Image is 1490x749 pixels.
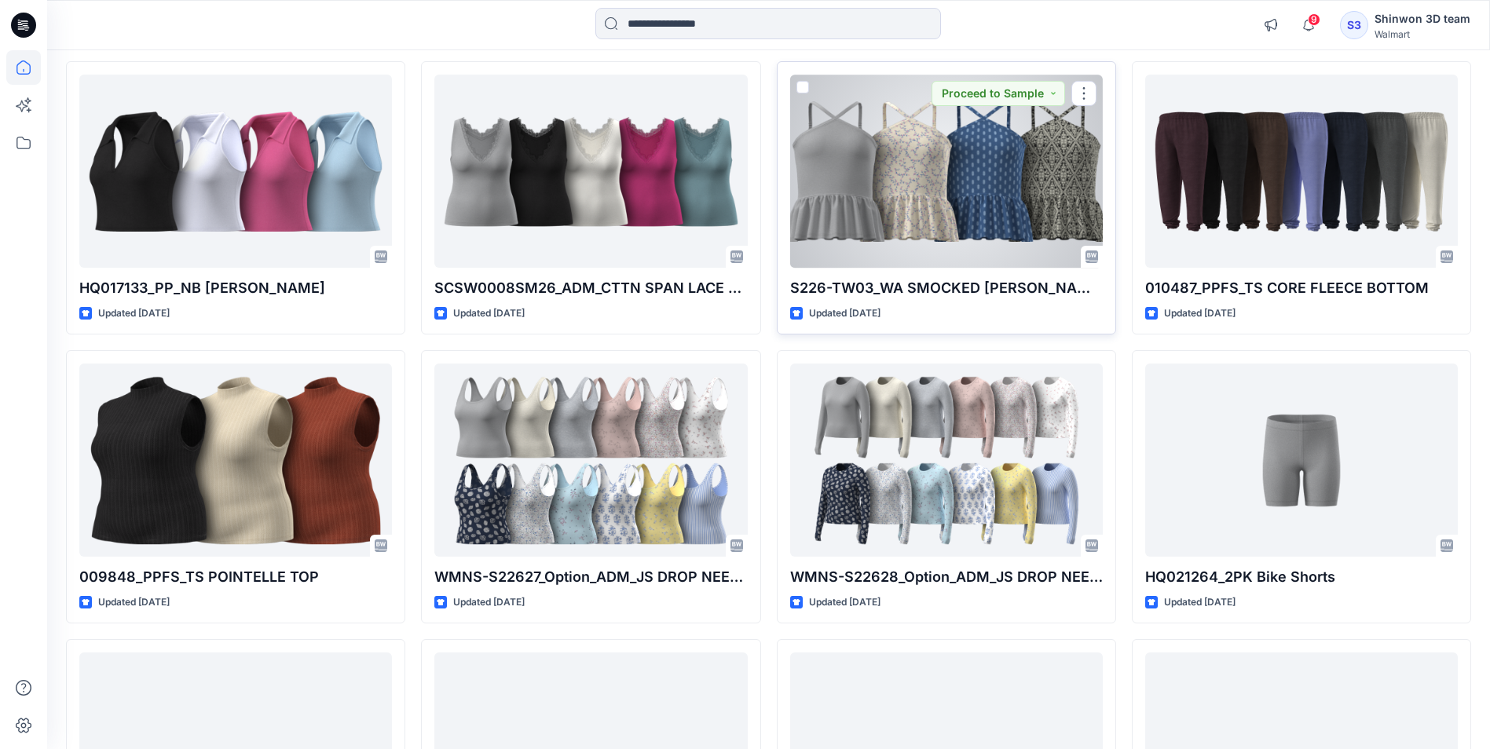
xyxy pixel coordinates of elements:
[1145,566,1458,588] p: HQ021264_2PK Bike Shorts
[79,75,392,267] a: HQ017133_PP_NB JOHNNY COLLAR POLO
[434,277,747,299] p: SCSW0008SM26_ADM_CTTN SPAN LACE TANK
[79,277,392,299] p: HQ017133_PP_NB [PERSON_NAME]
[1375,28,1470,40] div: Walmart
[453,305,525,322] p: Updated [DATE]
[1145,277,1458,299] p: 010487_PPFS_TS CORE FLEECE BOTTOM
[790,364,1103,556] a: WMNS-S22628_Option_ADM_JS DROP NEEDLE LS Top
[1164,594,1236,611] p: Updated [DATE]
[1375,9,1470,28] div: Shinwon 3D team
[809,305,880,322] p: Updated [DATE]
[790,75,1103,267] a: S226-TW03_WA SMOCKED HALTER CAMI
[790,566,1103,588] p: WMNS-S22628_Option_ADM_JS DROP NEEDLE LS Top
[434,75,747,267] a: SCSW0008SM26_ADM_CTTN SPAN LACE TANK
[98,305,170,322] p: Updated [DATE]
[453,594,525,611] p: Updated [DATE]
[434,566,747,588] p: WMNS-S22627_Option_ADM_JS DROP NEEDLE Tank
[809,594,880,611] p: Updated [DATE]
[1164,305,1236,322] p: Updated [DATE]
[1145,364,1458,556] a: HQ021264_2PK Bike Shorts
[434,364,747,556] a: WMNS-S22627_Option_ADM_JS DROP NEEDLE Tank
[79,566,392,588] p: 009848_PPFS_TS POINTELLE TOP
[1308,13,1320,26] span: 9
[98,594,170,611] p: Updated [DATE]
[1145,75,1458,267] a: 010487_PPFS_TS CORE FLEECE BOTTOM
[790,277,1103,299] p: S226-TW03_WA SMOCKED [PERSON_NAME]
[79,364,392,556] a: 009848_PPFS_TS POINTELLE TOP
[1340,11,1368,39] div: S3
